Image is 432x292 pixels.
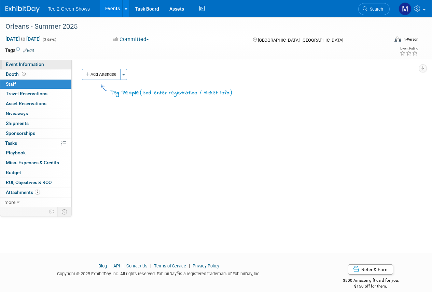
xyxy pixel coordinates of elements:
[0,178,71,187] a: ROI, Objectives & ROO
[193,263,219,268] a: Privacy Policy
[0,188,71,197] a: Attachments2
[6,121,29,126] span: Shipments
[323,283,418,289] div: $150 off for them.
[5,140,17,146] span: Tasks
[348,264,393,275] a: Refer & Earn
[121,263,125,268] span: |
[0,70,71,79] a: Booth
[0,109,71,119] a: Giveaways
[6,101,46,106] span: Asset Reservations
[0,129,71,138] a: Sponsorships
[6,81,16,87] span: Staff
[140,89,143,96] span: (
[20,71,27,77] span: Booth not reserved yet
[6,160,59,165] span: Misc. Expenses & Credits
[149,263,153,268] span: |
[108,263,112,268] span: |
[0,198,71,207] a: more
[46,207,58,216] td: Personalize Event Tab Strip
[358,3,390,15] a: Search
[23,48,34,53] a: Edit
[0,80,71,89] a: Staff
[154,263,186,268] a: Terms of Service
[6,190,40,195] span: Attachments
[400,47,418,50] div: Event Rating
[126,263,148,268] a: Contact Us
[358,36,418,46] div: Event Format
[402,37,418,42] div: In-Person
[5,47,34,54] td: Tags
[42,37,56,42] span: (3 days)
[0,119,71,128] a: Shipments
[113,263,120,268] a: API
[111,36,152,43] button: Committed
[187,263,192,268] span: |
[6,150,26,155] span: Playbook
[0,158,71,168] a: Misc. Expenses & Credits
[394,37,401,42] img: Format-Inperson.png
[48,6,90,12] span: Tee 2 Green Shows
[367,6,383,12] span: Search
[6,180,52,185] span: ROI, Objectives & ROO
[399,2,412,15] img: Michael Kruger
[229,89,233,96] span: )
[0,148,71,158] a: Playbook
[0,60,71,69] a: Event Information
[82,69,121,80] button: Add Attendee
[0,99,71,109] a: Asset Reservations
[98,263,107,268] a: Blog
[4,199,15,205] span: more
[258,38,343,43] span: [GEOGRAPHIC_DATA], [GEOGRAPHIC_DATA]
[323,273,418,289] div: $500 Amazon gift card for you,
[3,20,383,33] div: Orleans - Summer 2025
[143,89,229,97] span: and enter registration / ticket info
[6,111,28,116] span: Giveaways
[0,168,71,178] a: Budget
[6,170,21,175] span: Budget
[6,91,47,96] span: Travel Reservations
[5,6,40,13] img: ExhibitDay
[35,190,40,195] span: 2
[110,88,233,97] div: Tag People
[177,271,179,275] sup: ®
[6,130,35,136] span: Sponsorships
[6,71,27,77] span: Booth
[0,139,71,148] a: Tasks
[58,207,72,216] td: Toggle Event Tabs
[5,36,41,42] span: [DATE] [DATE]
[6,61,44,67] span: Event Information
[20,36,26,42] span: to
[5,269,312,277] div: Copyright © 2025 ExhibitDay, Inc. All rights reserved. ExhibitDay is a registered trademark of Ex...
[0,89,71,99] a: Travel Reservations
